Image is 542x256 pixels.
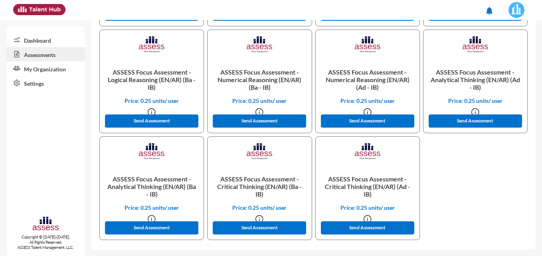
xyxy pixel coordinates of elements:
[6,76,85,90] a: Settings
[213,221,306,234] button: Send Assessment
[105,114,198,128] button: Send Assessment
[105,221,198,234] button: Send Assessment
[321,114,414,128] button: Send Assessment
[106,169,197,204] p: ASSESS Focus Assessment - Analytical Thinking (EN/AR) (Ba - IB)
[214,97,305,104] p: Price: 0.25 units/ user
[6,47,85,61] a: Assessments
[322,97,413,104] p: Price: 0.25 units/ user
[6,234,85,250] p: Copyright © [DATE]-[DATE]. All Rights Reserved. ASSESS Talent Management, LLC.
[429,114,522,128] button: Send Assessment
[321,221,414,234] button: Send Assessment
[322,204,413,211] p: Price: 0.25 units/ user
[430,97,521,104] p: Price: 0.25 units/ user
[214,169,305,204] p: ASSESS Focus Assessment - Critical Thinking (EN/AR) (Ba - IB)
[322,62,413,97] p: ASSESS Focus Assessment - Numerical Reasoning (EN/AR) (Ad - IB)
[106,97,197,104] p: Price: 0.25 units/ user
[6,33,85,47] a: Dashboard
[214,62,305,97] p: ASSESS Focus Assessment - Numerical Reasoning (EN/AR) (Ba - IB)
[485,6,494,16] mat-icon: notifications
[322,169,413,204] p: ASSESS Focus Assessment - Critical Thinking (EN/AR) (Ad - IB)
[106,204,197,211] p: Price: 0.25 units/ user
[106,62,197,97] p: ASSESS Focus Assessment - Logical Reasoning (EN/AR) (Ba - IB)
[214,204,305,211] p: Price: 0.25 units/ user
[430,62,521,97] p: ASSESS Focus Assessment - Analytical Thinking (EN/AR) (Ad - IB)
[6,61,85,76] a: My Organization
[213,114,306,128] button: Send Assessment
[32,216,59,233] img: assesscompany-logo.png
